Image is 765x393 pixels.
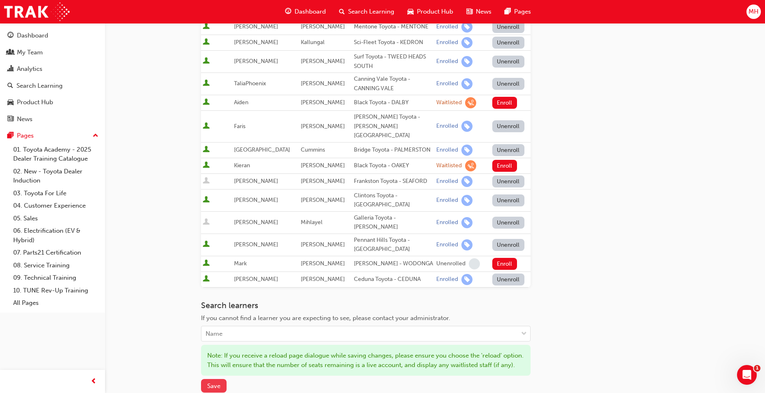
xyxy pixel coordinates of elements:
[492,175,524,187] button: Unenroll
[301,123,345,130] span: [PERSON_NAME]
[492,97,517,109] button: Enroll
[492,239,524,251] button: Unenroll
[436,178,458,185] div: Enrolled
[521,329,527,339] span: down-icon
[7,82,13,90] span: search-icon
[737,365,757,385] iframe: Intercom live chat
[436,99,462,107] div: Waitlisted
[234,58,278,65] span: [PERSON_NAME]
[234,260,247,267] span: Mark
[465,97,476,108] span: learningRecordVerb_WAITLIST-icon
[3,95,102,110] a: Product Hub
[301,23,345,30] span: [PERSON_NAME]
[401,3,460,20] a: car-iconProduct Hub
[91,377,97,387] span: prev-icon
[203,275,210,283] span: User is active
[301,260,345,267] span: [PERSON_NAME]
[10,284,102,297] a: 10. TUNE Rev-Up Training
[492,78,524,90] button: Unenroll
[436,276,458,283] div: Enrolled
[7,49,14,56] span: people-icon
[436,260,466,268] div: Unenrolled
[93,131,98,141] span: up-icon
[461,217,473,228] span: learningRecordVerb_ENROLL-icon
[354,177,433,186] div: Frankston Toyota - SEAFORD
[4,2,70,21] img: Trak
[461,145,473,156] span: learningRecordVerb_ENROLL-icon
[17,131,34,140] div: Pages
[492,37,524,49] button: Unenroll
[201,379,227,393] button: Save
[436,39,458,47] div: Enrolled
[492,274,524,285] button: Unenroll
[492,160,517,172] button: Enroll
[354,112,433,140] div: [PERSON_NAME] Toyota - [PERSON_NAME][GEOGRAPHIC_DATA]
[354,275,433,284] div: Ceduna Toyota - CEDUNA
[7,99,14,106] span: car-icon
[354,161,433,171] div: Black Toyota - OAKEY
[3,28,102,43] a: Dashboard
[17,31,48,40] div: Dashboard
[3,45,102,60] a: My Team
[10,143,102,165] a: 01. Toyota Academy - 2025 Dealer Training Catalogue
[278,3,332,20] a: guage-iconDashboard
[466,7,473,17] span: news-icon
[234,39,278,46] span: [PERSON_NAME]
[301,162,345,169] span: [PERSON_NAME]
[301,99,345,106] span: [PERSON_NAME]
[203,218,210,227] span: User is inactive
[460,3,498,20] a: news-iconNews
[234,123,246,130] span: Faris
[348,7,394,16] span: Search Learning
[10,225,102,246] a: 06. Electrification (EV & Hybrid)
[10,246,102,259] a: 07. Parts21 Certification
[436,80,458,88] div: Enrolled
[201,345,531,376] div: Note: If you receive a reload page dialogue while saving changes, please ensure you choose the 'r...
[505,7,511,17] span: pages-icon
[203,146,210,154] span: User is active
[301,219,323,226] span: Mihlayel
[436,122,458,130] div: Enrolled
[301,196,345,204] span: [PERSON_NAME]
[10,297,102,309] a: All Pages
[203,122,210,131] span: User is active
[436,219,458,227] div: Enrolled
[17,115,33,124] div: News
[203,196,210,204] span: User is active
[17,64,42,74] div: Analytics
[203,98,210,107] span: User is active
[492,21,524,33] button: Unenroll
[203,23,210,31] span: User is active
[749,7,758,16] span: MH
[461,78,473,89] span: learningRecordVerb_ENROLL-icon
[234,162,250,169] span: Kieran
[7,32,14,40] span: guage-icon
[201,314,450,322] span: If you cannot find a learner you are expecting to see, please contact your administrator.
[301,80,345,87] span: [PERSON_NAME]
[7,116,14,123] span: news-icon
[332,3,401,20] a: search-iconSearch Learning
[354,75,433,93] div: Canning Vale Toyota - CANNING VALE
[234,219,278,226] span: [PERSON_NAME]
[461,121,473,132] span: learningRecordVerb_ENROLL-icon
[469,258,480,269] span: learningRecordVerb_NONE-icon
[461,176,473,187] span: learningRecordVerb_ENROLL-icon
[754,365,760,372] span: 1
[10,212,102,225] a: 05. Sales
[461,56,473,67] span: learningRecordVerb_ENROLL-icon
[514,7,531,16] span: Pages
[498,3,538,20] a: pages-iconPages
[207,382,220,390] span: Save
[203,177,210,185] span: User is inactive
[417,7,453,16] span: Product Hub
[10,271,102,284] a: 09. Technical Training
[301,241,345,248] span: [PERSON_NAME]
[10,165,102,187] a: 02. New - Toyota Dealer Induction
[476,7,491,16] span: News
[492,120,524,132] button: Unenroll
[354,145,433,155] div: Bridge Toyota - PALMERSTON
[203,241,210,249] span: User is active
[339,7,345,17] span: search-icon
[746,5,761,19] button: MH
[492,258,517,270] button: Enroll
